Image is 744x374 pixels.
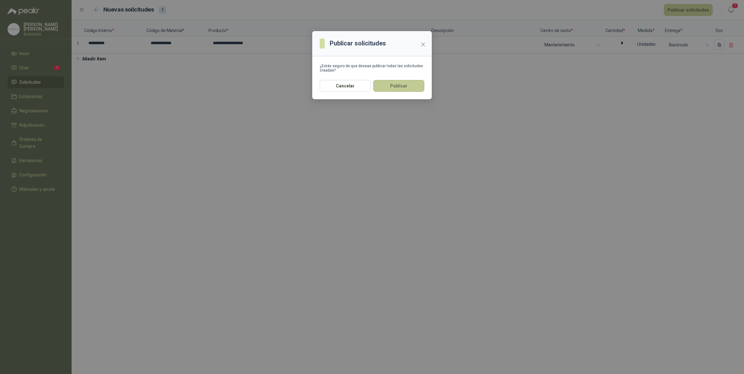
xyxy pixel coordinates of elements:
[320,64,424,72] div: ¿Estás seguro de que deseas publicar todas las solicitudes creadas?
[320,80,371,92] button: Cancelar
[373,80,424,92] button: Publicar
[330,39,386,48] h3: Publicar solicitudes
[421,42,426,47] span: close
[418,40,428,49] button: Close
